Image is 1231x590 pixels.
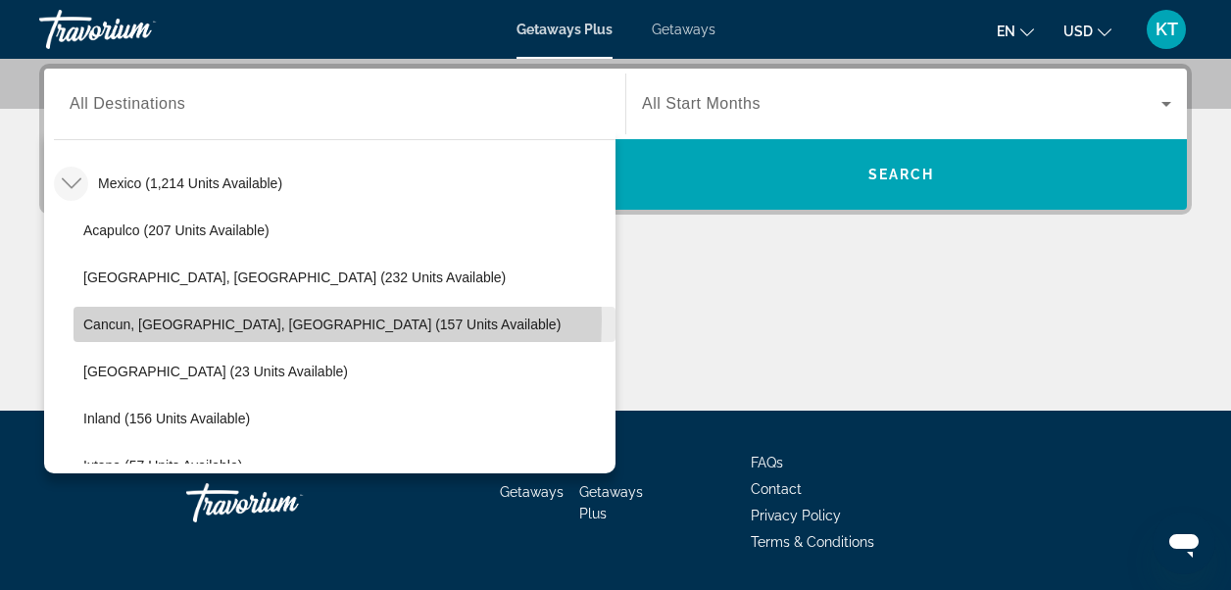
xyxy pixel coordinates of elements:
[83,222,270,238] span: Acapulco (207 units available)
[98,175,282,191] span: Mexico (1,214 units available)
[1063,17,1111,45] button: Change currency
[997,17,1034,45] button: Change language
[88,166,292,201] button: Mexico (1,214 units available)
[74,213,615,248] button: Acapulco (207 units available)
[74,307,615,342] button: Cancun, [GEOGRAPHIC_DATA], [GEOGRAPHIC_DATA] (157 units available)
[83,317,561,332] span: Cancun, [GEOGRAPHIC_DATA], [GEOGRAPHIC_DATA] (157 units available)
[83,270,506,285] span: [GEOGRAPHIC_DATA], [GEOGRAPHIC_DATA] (232 units available)
[1153,512,1215,574] iframe: Button to launch messaging window
[652,22,715,37] a: Getaways
[70,95,185,112] span: All Destinations
[39,4,235,55] a: Travorium
[1063,24,1093,39] span: USD
[186,473,382,532] a: Travorium
[74,448,615,483] button: Ixtapa (57 units available)
[751,534,874,550] a: Terms & Conditions
[868,167,935,182] span: Search
[1156,20,1178,39] span: KT
[74,260,615,295] button: [GEOGRAPHIC_DATA], [GEOGRAPHIC_DATA] (232 units available)
[517,22,613,37] a: Getaways Plus
[83,411,250,426] span: Inland (156 units available)
[751,481,802,497] a: Contact
[751,508,841,523] a: Privacy Policy
[579,484,643,521] a: Getaways Plus
[500,484,564,500] a: Getaways
[83,364,348,379] span: [GEOGRAPHIC_DATA] (23 units available)
[44,69,1187,210] div: Search widget
[83,458,242,473] span: Ixtapa (57 units available)
[642,95,761,112] span: All Start Months
[74,354,615,389] button: [GEOGRAPHIC_DATA] (23 units available)
[1141,9,1192,50] button: User Menu
[615,139,1187,210] button: Search
[74,401,615,436] button: Inland (156 units available)
[997,24,1015,39] span: en
[751,455,783,470] a: FAQs
[54,167,88,201] button: Toggle Mexico (1,214 units available)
